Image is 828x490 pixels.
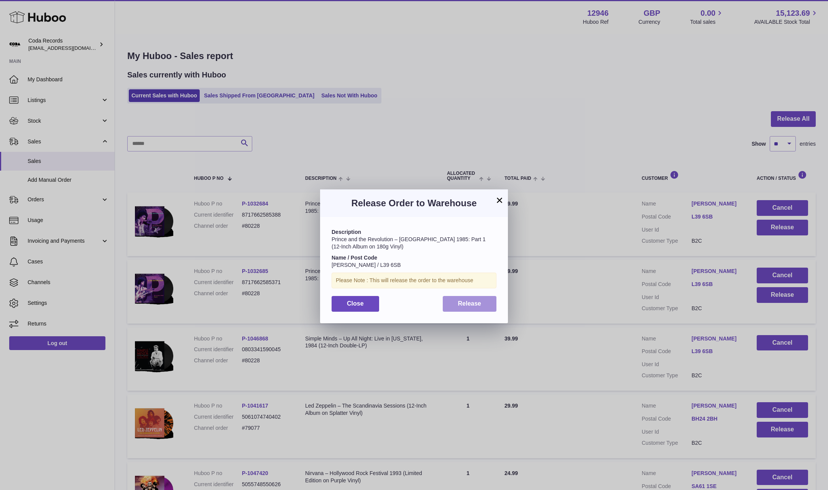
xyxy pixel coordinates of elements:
[332,262,401,268] span: [PERSON_NAME] / L39 6SB
[495,196,504,205] button: ×
[347,300,364,307] span: Close
[458,300,481,307] span: Release
[443,296,497,312] button: Release
[332,197,496,209] h3: Release Order to Warehouse
[332,255,377,261] strong: Name / Post Code
[332,236,486,250] span: Prince and the Revolution – [GEOGRAPHIC_DATA] 1985: Part 1 (12-Inch Album on 180g Vinyl)
[332,273,496,288] div: Please Note : This will release the order to the warehouse
[332,229,361,235] strong: Description
[332,296,379,312] button: Close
